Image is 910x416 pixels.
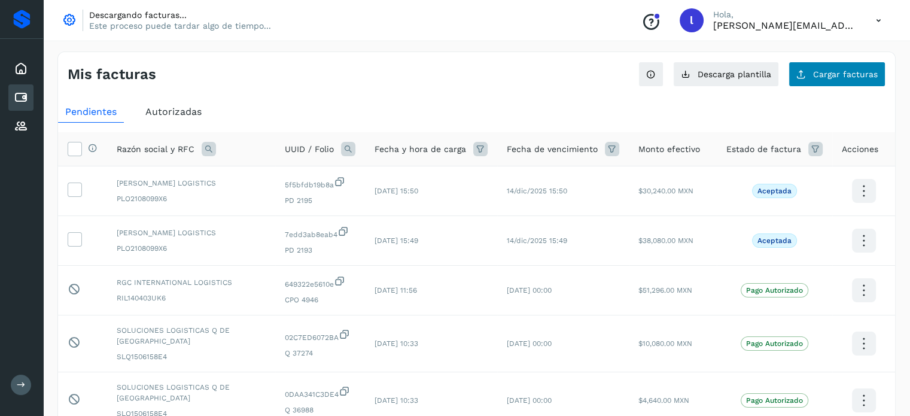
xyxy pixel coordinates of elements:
[375,143,466,156] span: Fecha y hora de carga
[713,10,857,20] p: Hola,
[285,245,355,256] span: PD 2193
[117,293,266,303] span: RIL140403UK6
[673,62,779,87] button: Descarga plantilla
[68,66,156,83] h4: Mis facturas
[117,227,266,238] span: [PERSON_NAME] LOGISTICS
[117,193,266,204] span: PLO2108099X6
[746,339,803,348] p: Pago Autorizado
[8,84,34,111] div: Cuentas por pagar
[746,396,803,405] p: Pago Autorizado
[507,286,552,294] span: [DATE] 00:00
[65,106,117,117] span: Pendientes
[713,20,857,31] p: laura.cabrera@seacargo.com
[507,143,598,156] span: Fecha de vencimiento
[507,187,567,195] span: 14/dic/2025 15:50
[638,143,700,156] span: Monto efectivo
[813,70,878,78] span: Cargar facturas
[842,143,878,156] span: Acciones
[375,396,418,405] span: [DATE] 10:33
[638,236,693,245] span: $38,080.00 MXN
[638,339,692,348] span: $10,080.00 MXN
[285,385,355,400] span: 0DAA341C3DE4
[285,143,334,156] span: UUID / Folio
[145,106,202,117] span: Autorizadas
[285,348,355,359] span: Q 37274
[285,275,355,290] span: 649322e5610e
[285,226,355,240] span: 7edd3ab8eab4
[117,382,266,403] span: SOLUCIONES LOGISTICAS Q DE [GEOGRAPHIC_DATA]
[757,187,792,195] p: Aceptada
[8,56,34,82] div: Inicio
[285,294,355,305] span: CPO 4946
[89,10,271,20] p: Descargando facturas...
[285,176,355,190] span: 5f5bfdb19b8a
[285,329,355,343] span: 02C7ED6072BA
[746,286,803,294] p: Pago Autorizado
[507,396,552,405] span: [DATE] 00:00
[117,243,266,254] span: PLO2108099X6
[638,187,693,195] span: $30,240.00 MXN
[375,286,417,294] span: [DATE] 11:56
[117,178,266,189] span: [PERSON_NAME] LOGISTICS
[757,236,792,245] p: Aceptada
[638,286,692,294] span: $51,296.00 MXN
[117,325,266,347] span: SOLUCIONES LOGISTICAS Q DE [GEOGRAPHIC_DATA]
[375,187,418,195] span: [DATE] 15:50
[8,113,34,139] div: Proveedores
[375,339,418,348] span: [DATE] 10:33
[726,143,801,156] span: Estado de factura
[117,277,266,288] span: RGC INTERNATIONAL LOGISTICS
[117,143,194,156] span: Razón social y RFC
[789,62,885,87] button: Cargar facturas
[285,405,355,415] span: Q 36988
[698,70,771,78] span: Descarga plantilla
[285,195,355,206] span: PD 2195
[375,236,418,245] span: [DATE] 15:49
[117,351,266,362] span: SLQ1506158E4
[507,339,552,348] span: [DATE] 00:00
[507,236,567,245] span: 14/dic/2025 15:49
[89,20,271,31] p: Este proceso puede tardar algo de tiempo...
[638,396,689,405] span: $4,640.00 MXN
